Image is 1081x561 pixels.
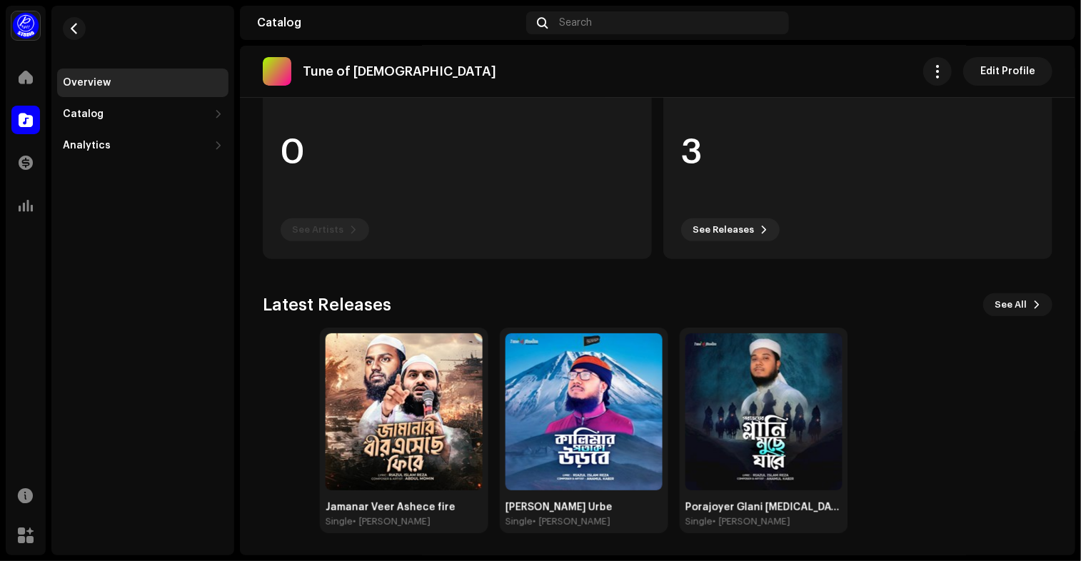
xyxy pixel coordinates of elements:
span: See Releases [693,216,754,244]
img: 6c11f41e-f315-4bed-9af5-294144d6b1e0 [326,333,483,490]
h3: Latest Releases [263,293,391,316]
div: Analytics [63,140,111,151]
img: 96361022-a96b-4e04-96d0-f4793edf7162 [506,333,663,490]
div: • [PERSON_NAME] [353,516,431,527]
span: Edit Profile [980,57,1035,86]
span: See All [995,290,1027,319]
img: f8e4590a-c019-4abe-9a7e-5e4af5aec9fe [1035,11,1058,34]
button: Edit Profile [963,57,1052,86]
button: See Releases [681,218,780,241]
button: See All [983,293,1052,316]
div: • [PERSON_NAME] [533,516,610,527]
div: Porajoyer Glani [MEDICAL_DATA][PERSON_NAME] [685,502,843,513]
re-m-nav-item: Overview [57,69,228,97]
span: Search [560,17,593,29]
re-m-nav-dropdown: Analytics [57,131,228,160]
div: Catalog [63,108,104,120]
div: Catalog [257,17,521,29]
div: [PERSON_NAME] Urbe [506,502,663,513]
div: Single [685,516,713,527]
div: Single [506,516,533,527]
div: Jamanar Veer Ashece fire [326,502,483,513]
div: Single [326,516,353,527]
re-m-nav-dropdown: Catalog [57,100,228,128]
div: • [PERSON_NAME] [713,516,790,527]
img: a1dd4b00-069a-4dd5-89ed-38fbdf7e908f [11,11,40,40]
div: Overview [63,77,111,89]
img: eb24a5ba-2e85-45d6-8e73-1203a0d742b0 [685,333,843,490]
p: Tune of [DEMOGRAPHIC_DATA] [303,64,496,79]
